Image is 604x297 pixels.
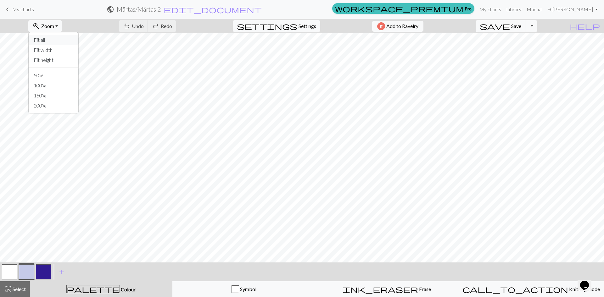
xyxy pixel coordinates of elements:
[578,272,598,291] iframe: chat widget
[12,286,26,292] span: Select
[29,80,78,91] button: 100%
[315,281,458,297] button: Erase
[67,285,120,294] span: palette
[29,55,78,65] button: Fit height
[504,3,524,16] a: Library
[480,22,510,30] span: save
[332,3,474,14] a: Pro
[30,281,172,297] button: Colour
[524,3,545,16] a: Manual
[233,20,320,32] button: SettingsSettings
[372,21,423,32] button: Add to Ravelry
[343,285,418,294] span: ink_eraser
[29,101,78,111] button: 200%
[107,5,114,14] span: public
[570,22,600,30] span: help
[239,286,256,292] span: Symbol
[117,6,161,13] h2: Märtas / Märtas 2
[377,22,385,30] img: Ravelry
[299,22,316,30] span: Settings
[29,35,78,45] button: Fit all
[29,45,78,55] button: Fit width
[545,3,600,16] a: Hi[PERSON_NAME]
[120,286,136,292] span: Colour
[28,20,62,32] button: Zoom
[172,281,316,297] button: Symbol
[511,23,521,29] span: Save
[237,22,297,30] span: settings
[58,267,65,276] span: add
[477,3,504,16] a: My charts
[4,4,34,15] a: My charts
[568,286,600,292] span: Knitting mode
[335,4,463,13] span: workspace_premium
[462,285,568,294] span: call_to_action
[476,20,526,32] button: Save
[29,70,78,80] button: 50%
[418,286,431,292] span: Erase
[237,22,297,30] i: Settings
[386,22,418,30] span: Add to Ravelry
[4,285,12,294] span: highlight_alt
[41,23,54,29] span: Zoom
[4,5,11,14] span: keyboard_arrow_left
[32,22,40,30] span: zoom_in
[12,6,34,12] span: My charts
[164,5,262,14] span: edit_document
[29,91,78,101] button: 150%
[458,281,604,297] button: Knitting mode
